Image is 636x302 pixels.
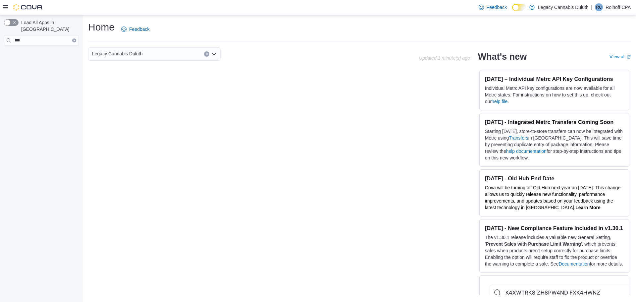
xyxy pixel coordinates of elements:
[606,3,631,11] p: Rolhoff CPA
[72,38,76,42] button: Clear input
[485,76,624,82] h3: [DATE] – Individual Metrc API Key Configurations
[485,185,620,210] span: Cova will be turning off Old Hub next year on [DATE]. This change allows us to quickly release ne...
[13,4,43,11] img: Cova
[485,175,624,182] h3: [DATE] - Old Hub End Date
[88,21,115,34] h1: Home
[486,241,581,247] strong: Prevent Sales with Purchase Limit Warning
[204,51,209,57] button: Clear input
[506,149,547,154] a: help documentation
[485,234,624,267] p: The v1.30.1 release includes a valuable new General Setting, ' ', which prevents sales when produ...
[478,51,527,62] h2: What's new
[129,26,149,32] span: Feedback
[509,135,528,141] a: Transfers
[492,99,507,104] a: help file
[487,4,507,11] span: Feedback
[627,55,631,59] svg: External link
[538,3,589,11] p: Legacy Cannabis Duluth
[19,19,79,32] span: Load All Apps in [GEOGRAPHIC_DATA]
[512,4,526,11] input: Dark Mode
[419,55,470,61] p: Updated 1 minute(s) ago
[485,85,624,105] p: Individual Metrc API key configurations are now available for all Metrc states. For instructions ...
[485,119,624,125] h3: [DATE] - Integrated Metrc Transfers Coming Soon
[119,23,152,36] a: Feedback
[485,225,624,231] h3: [DATE] - New Compliance Feature Included in v1.30.1
[211,51,217,57] button: Open list of options
[591,3,593,11] p: |
[609,54,631,59] a: View allExternal link
[575,205,600,210] a: Learn More
[92,50,143,58] span: Legacy Cannabis Duluth
[558,261,590,267] a: Documentation
[595,3,603,11] div: Rolhoff CPA
[485,128,624,161] p: Starting [DATE], store-to-store transfers can now be integrated with Metrc using in [GEOGRAPHIC_D...
[476,1,509,14] a: Feedback
[4,47,79,63] nav: Complex example
[596,3,602,11] span: RC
